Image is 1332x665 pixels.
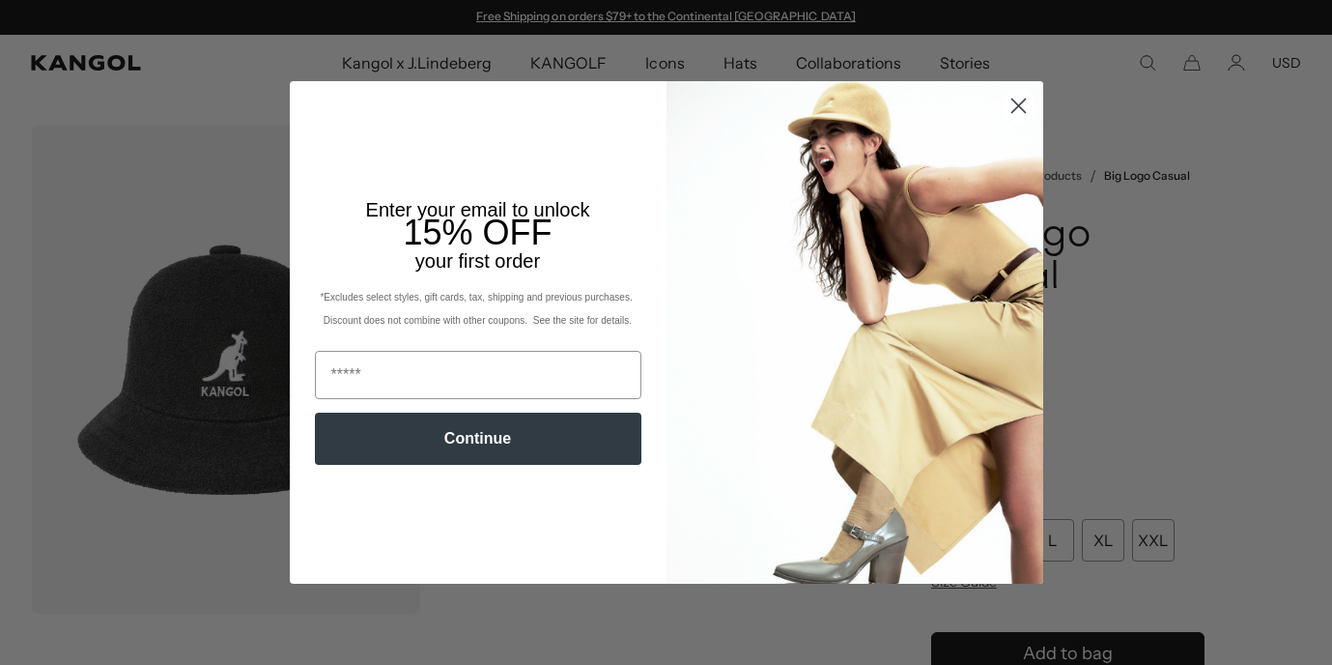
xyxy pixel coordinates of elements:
button: Close dialog [1002,89,1035,123]
span: 15% OFF [403,213,552,252]
button: Continue [315,413,641,465]
span: your first order [415,250,540,272]
span: *Excludes select styles, gift cards, tax, shipping and previous purchases. Discount does not comb... [320,292,635,326]
span: Enter your email to unlock [366,199,590,220]
img: 93be19ad-e773-4382-80b9-c9d740c9197f.jpeg [666,81,1043,584]
input: Email [315,351,641,399]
